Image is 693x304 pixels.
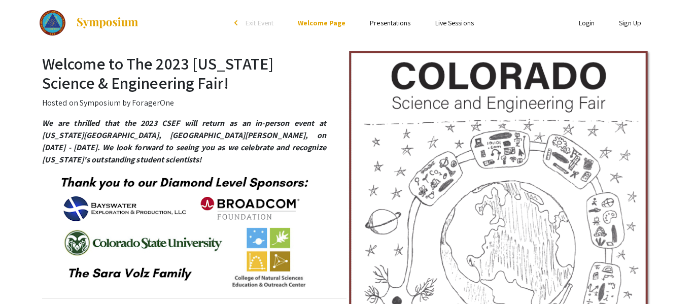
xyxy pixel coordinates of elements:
a: Live Sessions [435,18,474,27]
img: 2023 Partners [57,174,311,290]
a: Login [579,18,595,27]
img: The 2023 Colorado Science & Engineering Fair [40,10,65,36]
iframe: Chat [8,258,43,296]
img: Symposium by ForagerOne [76,17,139,29]
p: Hosted on Symposium by ForagerOne [42,97,651,109]
a: The 2023 Colorado Science & Engineering Fair [40,10,139,36]
a: Welcome Page [298,18,345,27]
em: We are thrilled that the 2023 CSEF will return as an in-person event at [US_STATE][GEOGRAPHIC_DAT... [42,118,326,165]
div: arrow_back_ios [234,20,240,26]
a: Presentations [370,18,410,27]
a: Sign Up [619,18,641,27]
h2: Welcome to The 2023 [US_STATE] Science & Engineering Fair! [42,54,651,93]
span: Exit Event [246,18,273,27]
